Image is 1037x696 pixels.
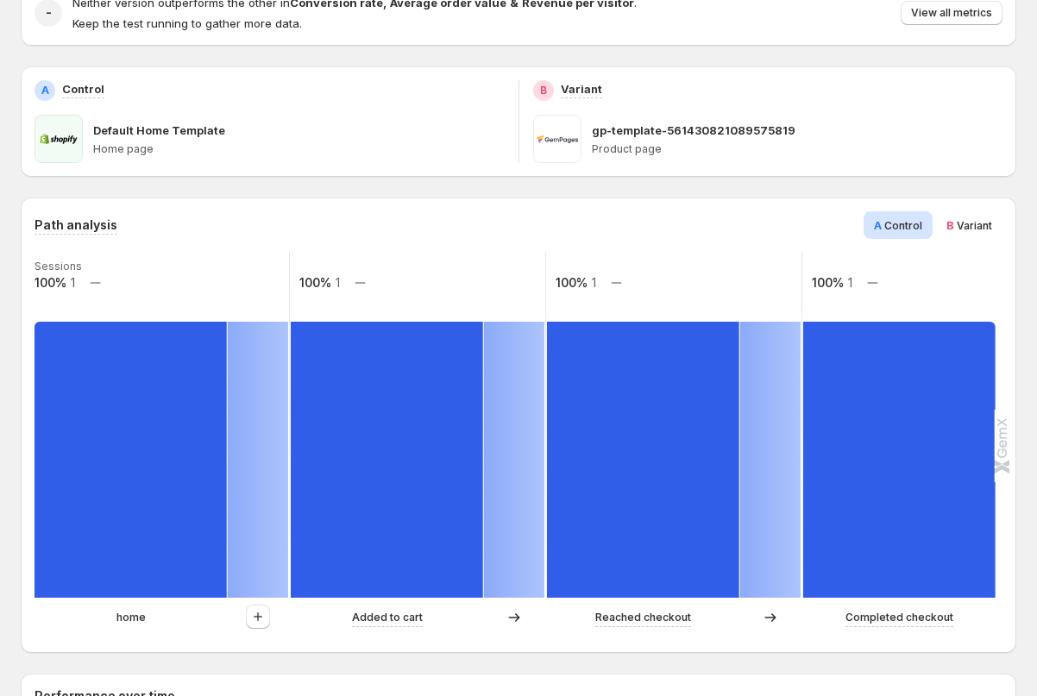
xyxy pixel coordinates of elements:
[547,322,739,598] path: Reached checkout: 1
[291,322,483,598] path: Added to cart: 1
[845,609,953,626] p: Completed checkout
[911,6,992,20] span: View all metrics
[35,115,83,163] img: Default Home Template
[116,609,146,626] p: home
[336,275,340,290] text: 1
[592,122,795,139] p: gp-template-561430821089575819
[93,122,225,139] p: Default Home Template
[71,275,75,290] text: 1
[35,260,82,273] text: Sessions
[556,275,588,290] text: 100%
[46,4,52,22] h2: -
[848,275,852,290] text: 1
[93,142,505,156] p: Home page
[41,84,49,97] h2: A
[561,80,602,97] p: Variant
[592,142,1003,156] p: Product page
[946,218,954,232] span: B
[533,115,581,163] img: gp-template-561430821089575819
[812,275,844,290] text: 100%
[901,1,1002,25] button: View all metrics
[874,218,882,232] span: A
[299,275,331,290] text: 100%
[957,219,992,232] span: Variant
[72,16,302,30] span: Keep the test running to gather more data.
[35,275,66,290] text: 100%
[35,216,117,234] h3: Path analysis
[803,322,996,598] path: Completed checkout: 1
[352,609,423,626] p: Added to cart
[884,219,922,232] span: Control
[595,609,691,626] p: Reached checkout
[62,80,104,97] p: Control
[592,275,596,290] text: 1
[540,84,547,97] h2: B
